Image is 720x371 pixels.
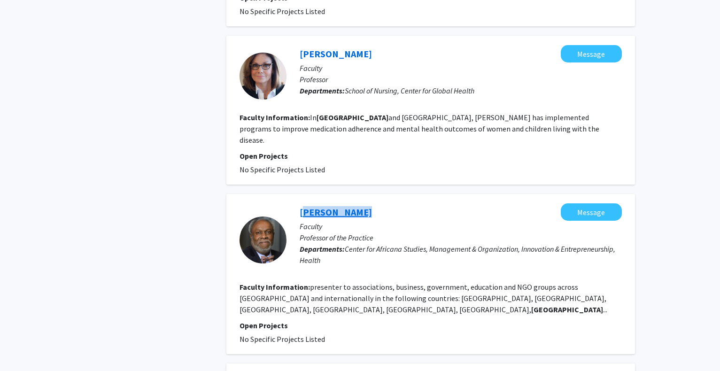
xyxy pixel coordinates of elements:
button: Message James Calvin [561,203,622,221]
b: Departments: [300,244,345,254]
p: Professor [300,74,622,85]
b: Departments: [300,86,345,95]
button: Message Nancy Reynolds [561,45,622,62]
a: [PERSON_NAME] [300,206,372,218]
span: School of Nursing, Center for Global Health [345,86,474,95]
b: Faculty Information: [240,282,310,292]
p: Faculty [300,62,622,74]
fg-read-more: presenter to associations, business, government, education and NGO groups across [GEOGRAPHIC_DATA... [240,282,607,314]
b: [GEOGRAPHIC_DATA] [531,305,603,314]
a: [PERSON_NAME] [300,48,372,60]
p: Open Projects [240,150,622,162]
span: No Specific Projects Listed [240,334,325,344]
p: Professor of the Practice [300,232,622,243]
span: No Specific Projects Listed [240,7,325,16]
b: [GEOGRAPHIC_DATA] [317,113,388,122]
span: No Specific Projects Listed [240,165,325,174]
span: Center for Africana Studies, Management & Organization, Innovation & Entrepreneurship, Health [300,244,615,265]
b: Faculty Information: [240,113,310,122]
p: Faculty [300,221,622,232]
iframe: Chat [7,329,40,364]
p: Open Projects [240,320,622,331]
fg-read-more: In and [GEOGRAPHIC_DATA], [PERSON_NAME] has implemented programs to improve medication adherence ... [240,113,599,145]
